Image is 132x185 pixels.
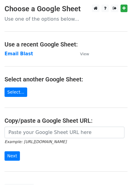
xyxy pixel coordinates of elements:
[102,156,132,185] iframe: Chat Widget
[5,51,33,57] a: Email Blast
[5,127,124,138] input: Paste your Google Sheet URL here
[5,41,127,48] h4: Use a recent Google Sheet:
[5,76,127,83] h4: Select another Google Sheet:
[80,52,89,56] small: View
[5,87,27,97] a: Select...
[5,151,20,161] input: Next
[5,5,127,13] h3: Choose a Google Sheet
[74,51,89,57] a: View
[5,139,66,144] small: Example: [URL][DOMAIN_NAME]
[5,16,127,22] p: Use one of the options below...
[5,117,127,124] h4: Copy/paste a Google Sheet URL:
